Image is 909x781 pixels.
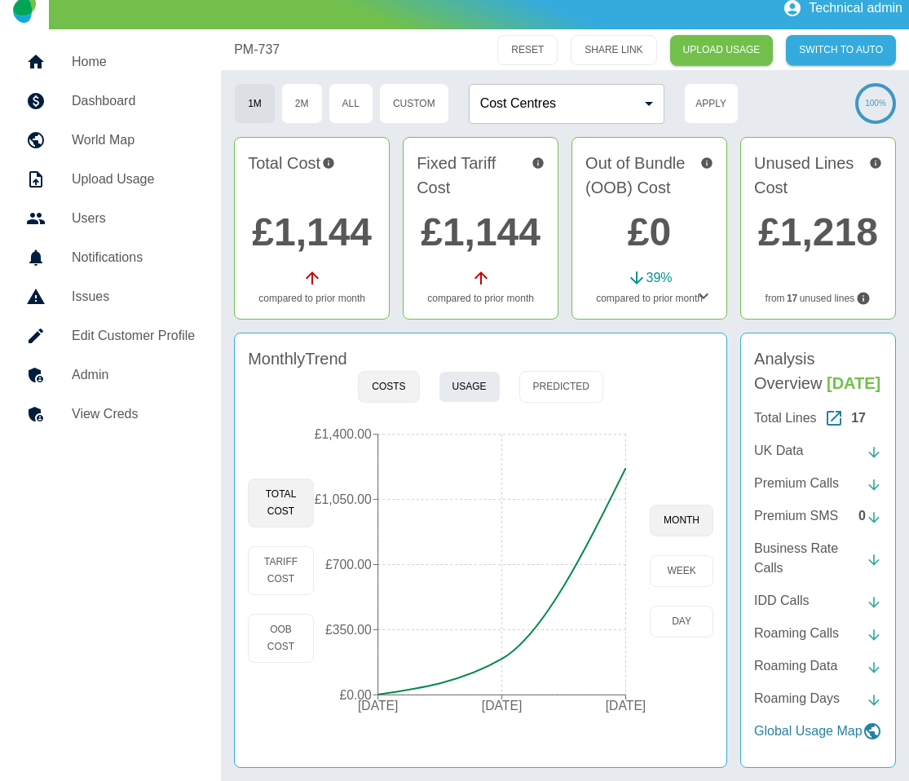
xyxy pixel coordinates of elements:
[325,558,372,571] tspan: £700.00
[72,365,195,385] h5: Admin
[329,83,373,124] button: All
[315,492,372,506] tspan: £1,050.00
[571,35,656,65] button: SHARE LINK
[322,151,335,175] svg: This is the total charges incurred over 1 months
[754,656,837,676] p: Roaming Data
[379,83,449,124] button: Custom
[358,371,419,403] button: Costs
[519,371,603,403] button: Predicted
[248,291,376,306] p: compared to prior month
[754,624,882,643] a: Roaming Calls
[252,210,372,254] a: £1,144
[72,52,195,72] h5: Home
[827,374,880,392] span: [DATE]
[72,248,195,267] h5: Notifications
[670,35,774,65] a: UPLOAD USAGE
[72,91,195,111] h5: Dashboard
[754,721,882,741] a: Global Usage Map
[248,614,314,663] button: OOB Cost
[532,151,545,175] svg: This is your recurring contracted cost
[417,151,545,200] h4: Fixed Tariff Cost
[13,42,208,82] a: Home
[13,238,208,277] a: Notifications
[754,721,863,741] p: Global Usage Map
[754,689,882,708] a: Roaming Days
[13,316,208,355] a: Edit Customer Profile
[754,591,882,611] a: IDD Calls
[787,291,797,306] b: 17
[754,689,840,708] p: Roaming Days
[754,624,839,643] p: Roaming Calls
[650,505,713,536] button: month
[281,83,323,124] button: 2M
[858,506,882,526] div: 0
[754,474,839,493] p: Premium Calls
[646,268,673,288] p: 39 %
[358,699,398,713] tspan: [DATE]
[248,546,314,595] button: Tariff Cost
[754,591,810,611] p: IDD Calls
[315,427,372,441] tspan: £1,400.00
[754,291,882,306] p: from unused lines
[754,441,882,461] a: UK Data
[248,479,314,527] button: Total Cost
[497,35,558,65] button: RESET
[13,121,208,160] a: World Map
[72,170,195,189] h5: Upload Usage
[754,539,882,578] a: Business Rate Calls
[439,371,501,403] button: Usage
[754,408,817,428] p: Total Lines
[650,555,713,587] button: week
[856,291,871,306] svg: Lines not used during your chosen timeframe. If multiple months selected only lines never used co...
[700,151,713,175] svg: Costs outside of your fixed tariff
[13,395,208,434] a: View Creds
[13,199,208,238] a: Users
[72,130,195,150] h5: World Map
[754,408,882,428] a: Total Lines17
[13,277,208,316] a: Issues
[13,160,208,199] a: Upload Usage
[13,82,208,121] a: Dashboard
[628,210,671,254] a: £0
[339,688,372,702] tspan: £0.00
[851,408,882,428] div: 17
[754,346,882,395] h4: Analysis Overview
[417,291,545,306] p: compared to prior month
[248,346,347,371] h4: Monthly Trend
[754,474,882,493] a: Premium Calls
[234,40,280,60] a: PM-737
[865,99,886,108] text: 100%
[13,355,208,395] a: Admin
[786,35,896,65] button: SWITCH TO AUTO
[754,506,882,526] a: Premium SMS0
[72,326,195,346] h5: Edit Customer Profile
[248,151,376,200] h4: Total Cost
[754,151,882,200] h4: Unused Lines Cost
[72,209,195,228] h5: Users
[606,699,646,713] tspan: [DATE]
[809,1,902,15] p: Technical admin
[754,539,866,578] p: Business Rate Calls
[758,210,878,254] a: £1,218
[72,287,195,307] h5: Issues
[482,699,523,713] tspan: [DATE]
[325,623,372,637] tspan: £350.00
[754,506,838,526] p: Premium SMS
[684,83,739,124] button: Apply
[754,656,882,676] a: Roaming Data
[234,83,276,124] button: 1M
[869,151,882,175] svg: Potential saving if surplus lines removed at contract renewal
[421,210,541,254] a: £1,144
[754,441,803,461] p: UK Data
[585,151,713,200] h4: Out of Bundle (OOB) Cost
[650,606,713,638] button: day
[72,404,195,424] h5: View Creds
